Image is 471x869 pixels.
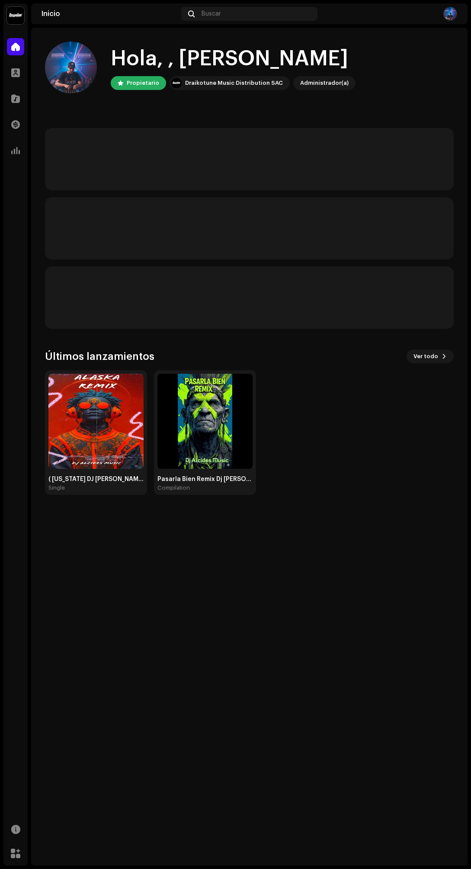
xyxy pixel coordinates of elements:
[407,350,454,363] button: Ver todo
[7,7,24,24] img: 10370c6a-d0e2-4592-b8a2-38f444b0ca44
[45,42,97,93] img: 1e6a47a8-e4b6-415b-b8b5-3ddc4c97da5a
[443,7,457,21] img: 1e6a47a8-e4b6-415b-b8b5-3ddc4c97da5a
[48,374,144,469] img: d42dc3e7-4d10-42b1-a01c-62238e2de3d4
[48,484,65,491] div: Single
[300,78,349,88] div: Administrador(a)
[42,10,178,17] div: Inicio
[157,374,253,469] img: 0a4e635d-3d38-4187-a99b-68a46b510258
[157,476,253,483] div: Pasarla Bien Remix Dj [PERSON_NAME] Music.wav [Remasterizada]
[185,78,283,88] div: Draikotune Music Distribution SAC
[171,78,182,88] img: 10370c6a-d0e2-4592-b8a2-38f444b0ca44
[157,484,190,491] div: Compilation
[111,45,356,73] div: Hola, , [PERSON_NAME]
[48,476,144,483] div: ( [US_STATE] DJ [PERSON_NAME] Music ).wav [Original]
[413,348,438,365] span: Ver todo
[45,350,154,363] h3: Últimos lanzamientos
[202,10,221,17] span: Buscar
[127,78,159,88] div: Propietario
